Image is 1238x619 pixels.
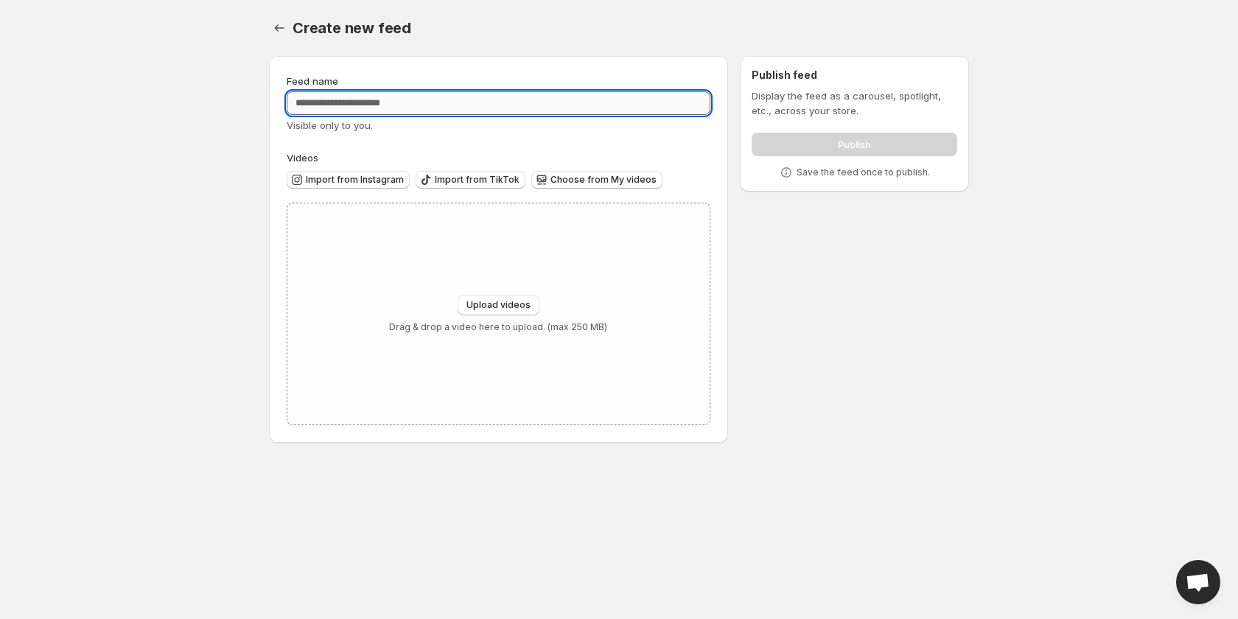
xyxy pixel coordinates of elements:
[752,88,957,118] p: Display the feed as a carousel, spotlight, etc., across your store.
[293,19,411,37] span: Create new feed
[389,321,607,333] p: Drag & drop a video here to upload. (max 250 MB)
[752,68,957,83] h2: Publish feed
[287,171,410,189] button: Import from Instagram
[466,299,531,311] span: Upload videos
[458,295,539,315] button: Upload videos
[287,152,318,164] span: Videos
[287,75,338,87] span: Feed name
[550,174,657,186] span: Choose from My videos
[416,171,525,189] button: Import from TikTok
[306,174,404,186] span: Import from Instagram
[435,174,520,186] span: Import from TikTok
[1176,560,1220,604] div: Open chat
[269,18,290,38] button: Settings
[531,171,662,189] button: Choose from My videos
[797,167,930,178] p: Save the feed once to publish.
[287,119,373,131] span: Visible only to you.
